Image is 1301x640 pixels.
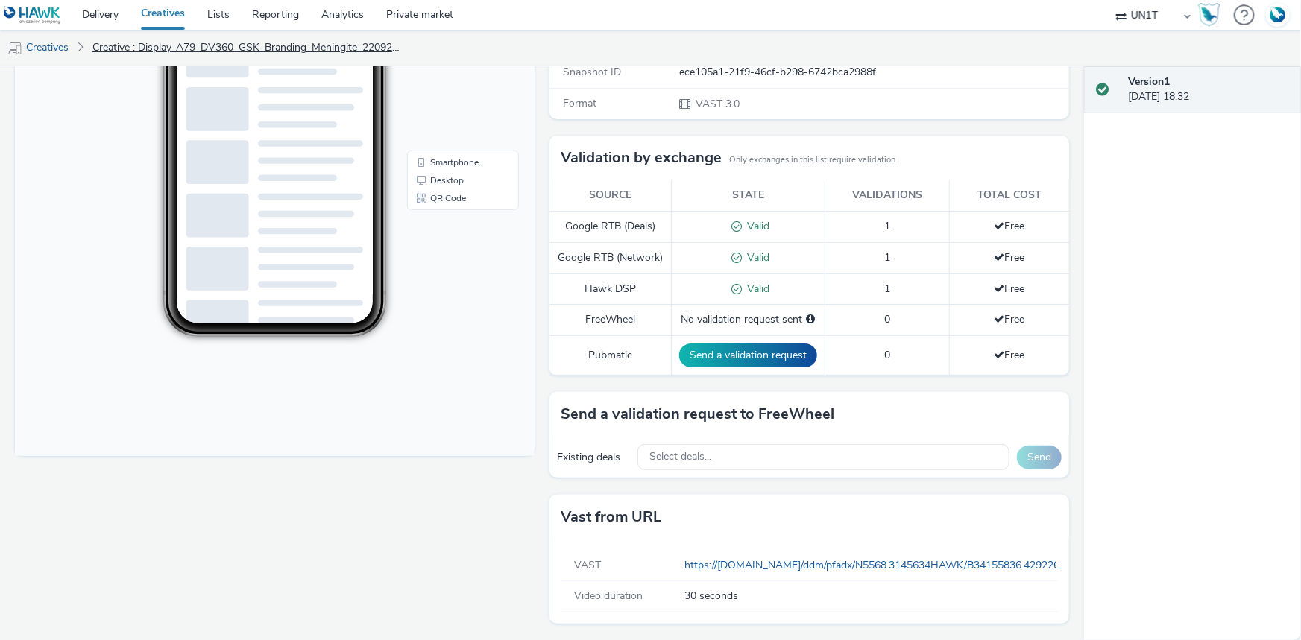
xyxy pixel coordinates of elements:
td: Hawk DSP [549,273,672,305]
span: Video duration [574,589,643,603]
span: Free [995,348,1025,362]
h3: Validation by exchange [561,147,722,169]
small: Only exchanges in this list require validation [729,154,895,166]
img: undefined Logo [4,6,61,25]
th: Validations [825,180,950,211]
span: Smartphone [415,313,464,322]
span: Free [995,250,1025,264]
div: [DATE] 18:32 [1128,75,1289,105]
td: FreeWheel [549,305,672,335]
span: 1 [884,282,890,296]
h3: Vast from URL [561,506,661,528]
span: 1 [884,219,890,233]
span: Select deals... [649,451,711,463]
span: VAST [574,558,601,572]
a: Creative : Display_A79_DV360_GSK_Branding_Meningite_22092025_OPEN_16x9_30s_Parents [85,30,410,66]
a: Hawk Academy [1198,3,1226,27]
img: Account FR [1267,4,1289,26]
div: ece105a1-21f9-46cf-b298-6742bca2988f [679,65,1068,80]
li: Desktop [395,326,501,344]
div: No validation request sent [679,312,817,327]
span: 1 [884,250,890,264]
h3: Send a validation request to FreeWheel [561,403,834,425]
span: Free [995,282,1025,296]
li: QR Code [395,344,501,362]
td: Google RTB (Deals) [549,211,672,242]
span: Free [995,312,1025,326]
span: 0 [884,312,890,326]
span: Valid [743,250,770,264]
span: VAST 3.0 [694,97,740,111]
th: State [672,180,825,211]
strong: Version 1 [1128,75,1170,89]
img: mobile [7,41,22,56]
button: Send a validation request [679,343,817,367]
span: Desktop [415,331,449,340]
span: Snapshot ID [563,65,621,79]
span: 30 seconds [685,589,1053,603]
th: Source [549,180,672,211]
img: Hawk Academy [1198,3,1220,27]
span: 0 [884,348,890,362]
span: Valid [743,219,770,233]
td: Google RTB (Network) [549,242,672,273]
th: Total cost [950,180,1070,211]
span: QR Code [415,349,451,358]
li: Smartphone [395,308,501,326]
td: Pubmatic [549,335,672,375]
div: Existing deals [557,450,630,465]
span: Free [995,219,1025,233]
span: Valid [743,282,770,296]
button: Send [1017,446,1062,469]
span: 15:05 [177,57,194,66]
span: Format [563,96,596,110]
div: Please select a deal below and click on Send to send a validation request to FreeWheel. [807,312,816,327]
